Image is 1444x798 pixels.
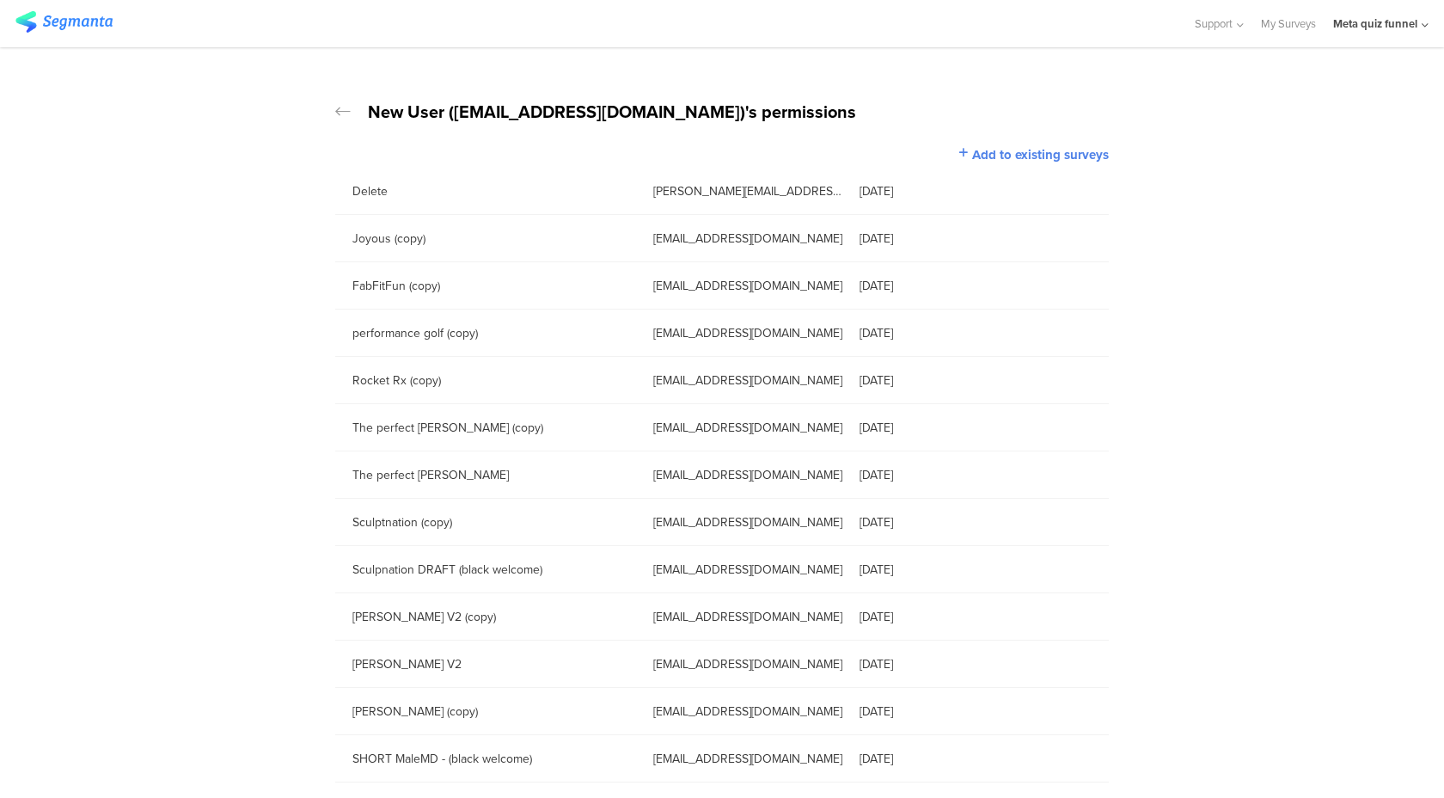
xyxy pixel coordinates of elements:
[636,561,842,579] div: [EMAIL_ADDRESS][DOMAIN_NAME]
[335,466,636,484] a: The perfect [PERSON_NAME]
[335,703,636,721] a: [PERSON_NAME] (copy)
[335,277,636,295] a: FabFitFun (copy)
[335,561,636,579] a: Sculpnation DRAFT (black welcome)
[335,371,636,390] a: Rocket Rx (copy)
[842,703,997,721] div: [DATE]
[368,99,856,125] span: New User ([EMAIL_ADDRESS][DOMAIN_NAME])'s permissions
[842,371,997,390] div: [DATE]
[842,466,997,484] div: [DATE]
[842,513,997,531] div: [DATE]
[842,182,997,200] div: [DATE]
[335,750,636,768] a: SHORT MaleMD - (black welcome)
[636,608,842,626] div: [EMAIL_ADDRESS][DOMAIN_NAME]
[335,230,636,248] a: Joyous (copy)
[335,655,636,673] a: [PERSON_NAME] V2
[636,182,842,200] div: [PERSON_NAME][EMAIL_ADDRESS][DOMAIN_NAME]
[636,703,842,721] div: [EMAIL_ADDRESS][DOMAIN_NAME]
[636,466,842,484] div: [EMAIL_ADDRESS][DOMAIN_NAME]
[636,750,842,768] div: [EMAIL_ADDRESS][DOMAIN_NAME]
[1333,15,1417,32] div: Meta quiz funnel
[335,608,636,626] a: [PERSON_NAME] V2 (copy)
[842,608,997,626] div: [DATE]
[636,655,842,673] div: [EMAIL_ADDRESS][DOMAIN_NAME]
[636,324,842,342] div: [EMAIL_ADDRESS][DOMAIN_NAME]
[842,230,997,248] div: [DATE]
[636,277,842,295] div: [EMAIL_ADDRESS][DOMAIN_NAME]
[1195,15,1233,32] span: Support
[636,513,842,531] div: [EMAIL_ADDRESS][DOMAIN_NAME]
[636,371,842,390] div: [EMAIL_ADDRESS][DOMAIN_NAME]
[335,182,636,200] a: Delete
[842,277,997,295] div: [DATE]
[842,561,997,579] div: [DATE]
[15,11,113,33] img: segmanta logo
[842,655,997,673] div: [DATE]
[636,419,842,437] div: [EMAIL_ADDRESS][DOMAIN_NAME]
[335,324,636,342] a: performance golf (copy)
[335,513,636,531] a: Sculptnation (copy)
[842,419,997,437] div: [DATE]
[636,230,842,248] div: [EMAIL_ADDRESS][DOMAIN_NAME]
[335,419,636,437] a: The perfect [PERSON_NAME] (copy)
[842,324,997,342] div: [DATE]
[842,750,997,768] div: [DATE]
[972,145,1109,164] span: Add to existing surveys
